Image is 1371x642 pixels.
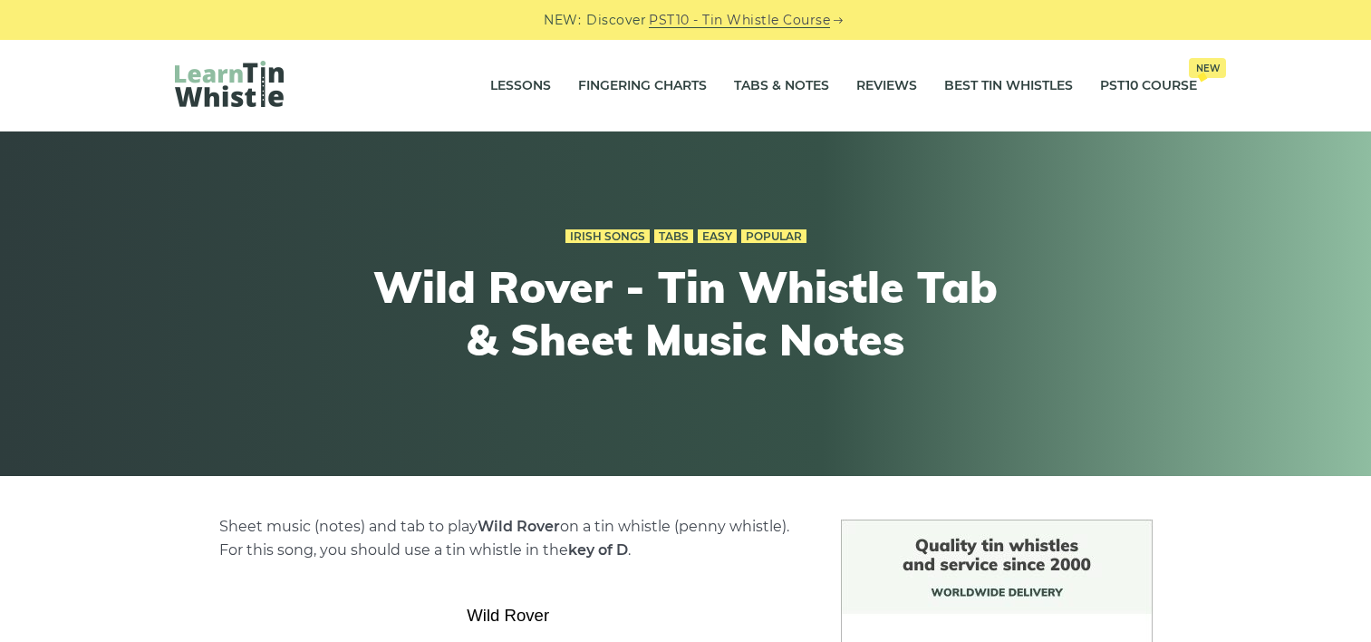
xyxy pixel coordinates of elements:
[741,229,806,244] a: Popular
[565,229,650,244] a: Irish Songs
[175,61,284,107] img: LearnTinWhistle.com
[856,63,917,109] a: Reviews
[352,261,1019,365] h1: Wild Rover - Tin Whistle Tab & Sheet Music Notes
[568,541,628,559] strong: key of D
[219,515,797,562] p: Sheet music (notes) and tab to play on a tin whistle (penny whistle). For this song, you should u...
[1189,58,1226,78] span: New
[654,229,693,244] a: Tabs
[698,229,737,244] a: Easy
[578,63,707,109] a: Fingering Charts
[944,63,1073,109] a: Best Tin Whistles
[1100,63,1197,109] a: PST10 CourseNew
[478,518,560,535] strong: Wild Rover
[490,63,551,109] a: Lessons
[734,63,829,109] a: Tabs & Notes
